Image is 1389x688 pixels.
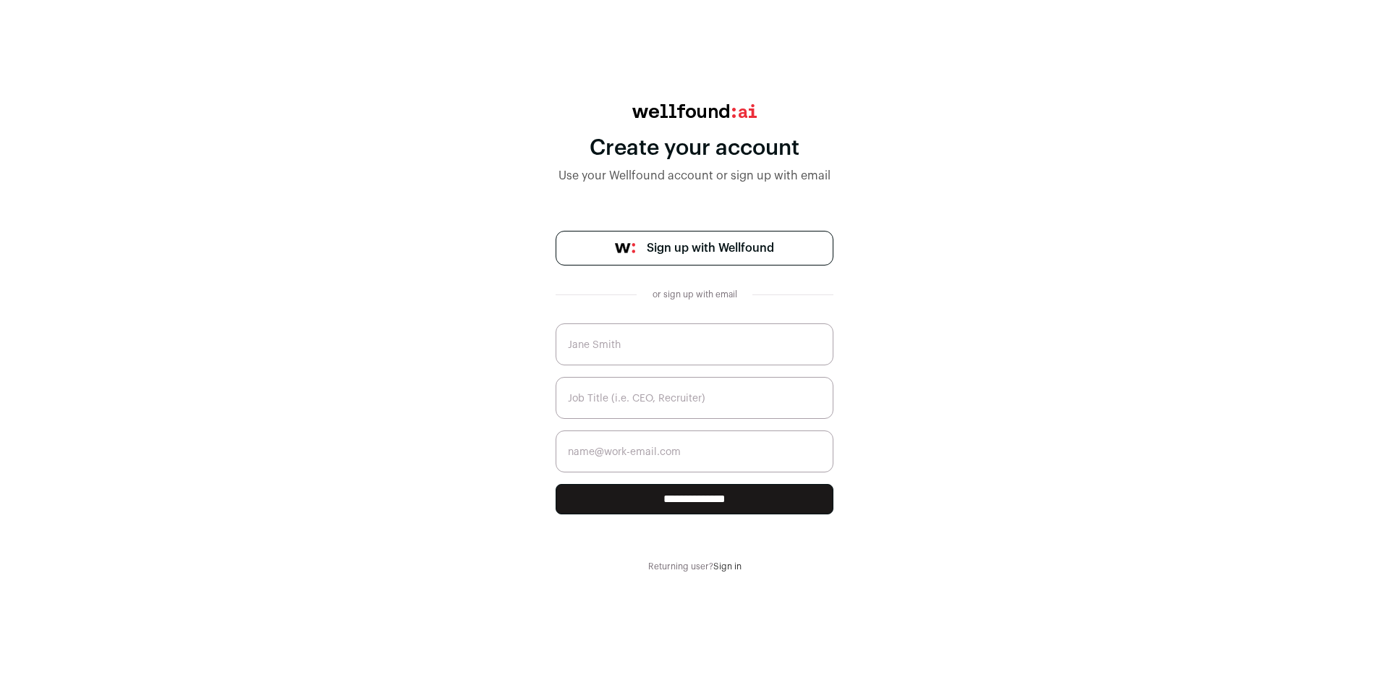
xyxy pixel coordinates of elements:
div: or sign up with email [648,289,741,300]
div: Use your Wellfound account or sign up with email [556,167,833,184]
input: Job Title (i.e. CEO, Recruiter) [556,377,833,419]
div: Create your account [556,135,833,161]
input: Jane Smith [556,323,833,365]
input: name@work-email.com [556,430,833,472]
div: Returning user? [556,561,833,572]
a: Sign in [713,562,742,571]
img: wellfound:ai [632,104,757,118]
span: Sign up with Wellfound [647,239,774,257]
a: Sign up with Wellfound [556,231,833,266]
img: wellfound-symbol-flush-black-fb3c872781a75f747ccb3a119075da62bfe97bd399995f84a933054e44a575c4.png [615,243,635,253]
